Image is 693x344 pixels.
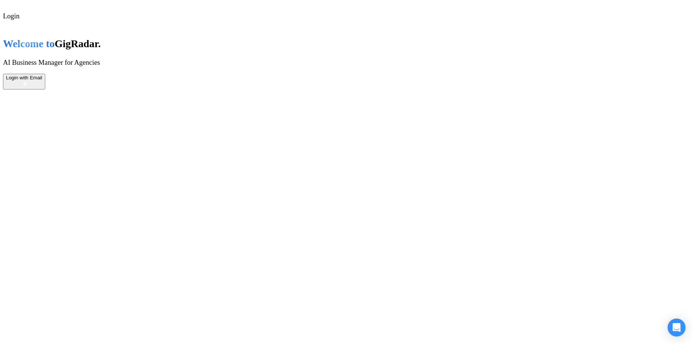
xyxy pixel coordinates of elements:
div: Open Intercom Messenger [668,319,686,337]
h2: ‍ GigRadar. [3,38,207,50]
p: AI Business Manager for Agencies [3,58,207,67]
button: Login with Email [3,74,45,89]
div: Login with Email [6,75,42,80]
span: Welcome to [3,38,55,49]
div: Login [3,12,207,20]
